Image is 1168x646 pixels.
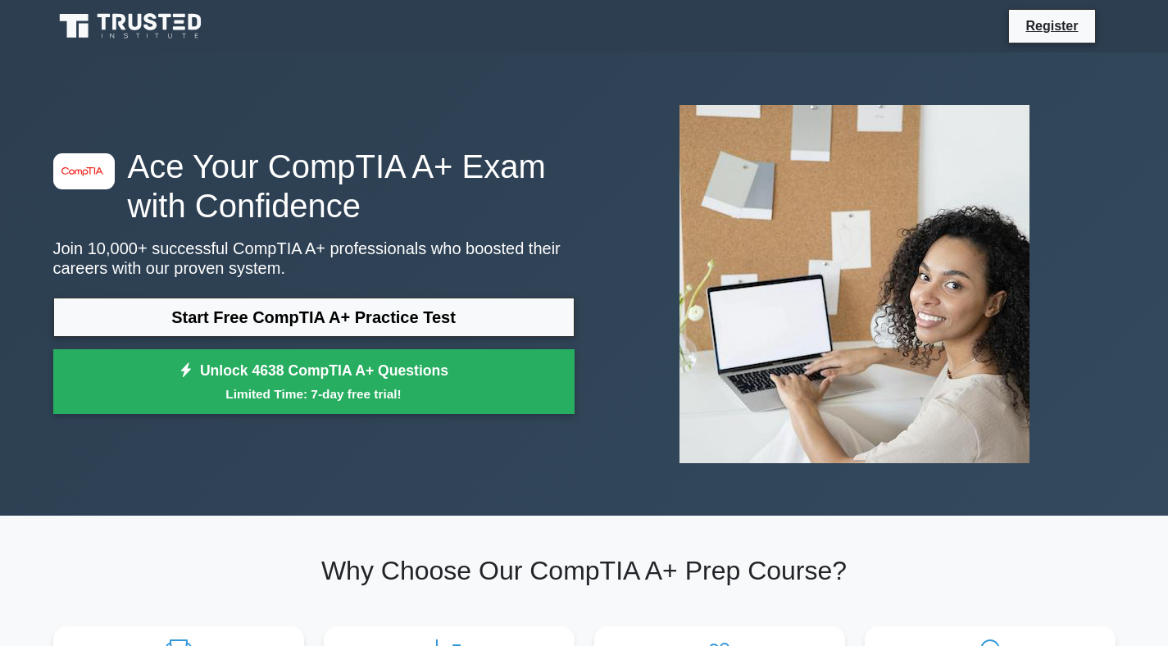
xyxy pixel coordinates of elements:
[53,349,575,415] a: Unlock 4638 CompTIA A+ QuestionsLimited Time: 7-day free trial!
[53,555,1116,586] h2: Why Choose Our CompTIA A+ Prep Course?
[1016,16,1088,36] a: Register
[53,147,575,225] h1: Ace Your CompTIA A+ Exam with Confidence
[53,239,575,278] p: Join 10,000+ successful CompTIA A+ professionals who boosted their careers with our proven system.
[74,384,554,403] small: Limited Time: 7-day free trial!
[53,298,575,337] a: Start Free CompTIA A+ Practice Test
